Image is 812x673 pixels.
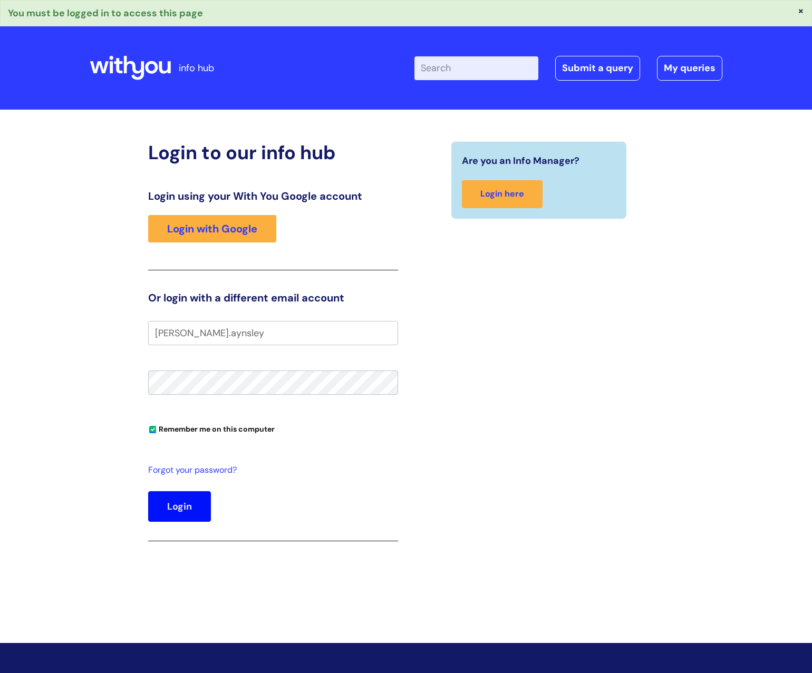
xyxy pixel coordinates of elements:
[462,152,579,169] span: Are you an Info Manager?
[148,215,276,242] a: Login with Google
[555,56,640,80] a: Submit a query
[179,60,214,76] p: info hub
[149,426,156,433] input: Remember me on this computer
[148,491,211,522] button: Login
[148,291,398,304] h3: Or login with a different email account
[148,321,398,345] input: Your e-mail address
[657,56,722,80] a: My queries
[148,420,398,437] div: You can uncheck this option if you're logging in from a shared device
[148,463,393,478] a: Forgot your password?
[414,56,538,80] input: Search
[148,190,398,202] h3: Login using your With You Google account
[148,422,275,434] label: Remember me on this computer
[462,180,543,208] a: Login here
[148,141,398,164] h2: Login to our info hub
[798,6,804,15] button: ×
